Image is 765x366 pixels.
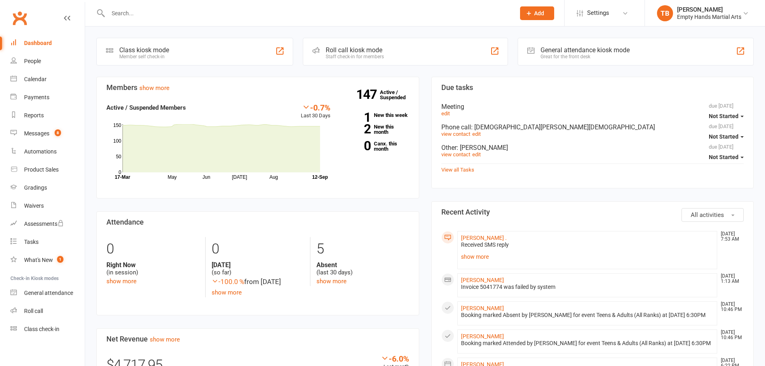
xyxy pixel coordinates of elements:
[677,6,741,13] div: [PERSON_NAME]
[472,131,481,137] a: edit
[24,76,47,82] div: Calendar
[119,46,169,54] div: Class kiosk mode
[380,84,415,106] a: 147Active / Suspended
[441,144,744,151] div: Other
[10,8,30,28] a: Clubworx
[10,88,85,106] a: Payments
[717,274,743,284] time: [DATE] 1:13 AM
[24,40,52,46] div: Dashboard
[316,278,347,285] a: show more
[212,278,244,286] span: -100.0 %
[212,276,304,287] div: from [DATE]
[106,261,199,269] strong: Right Now
[441,123,744,131] div: Phone call
[106,8,510,19] input: Search...
[106,261,199,276] div: (in session)
[343,123,371,135] strong: 2
[24,130,49,137] div: Messages
[461,277,504,283] a: [PERSON_NAME]
[10,34,85,52] a: Dashboard
[472,151,481,157] a: edit
[657,5,673,21] div: TB
[343,112,409,118] a: 1New this week
[691,211,724,219] span: All activities
[10,320,85,338] a: Class kiosk mode
[343,140,371,152] strong: 0
[677,13,741,20] div: Empty Hands Martial Arts
[10,233,85,251] a: Tasks
[681,208,744,222] button: All activities
[326,54,384,59] div: Staff check-in for members
[10,302,85,320] a: Roll call
[106,104,186,111] strong: Active / Suspended Members
[441,167,474,173] a: View all Tasks
[106,335,409,343] h3: Net Revenue
[106,84,409,92] h3: Members
[717,231,743,242] time: [DATE] 7:53 AM
[119,54,169,59] div: Member self check-in
[441,103,744,110] div: Meeting
[212,261,304,276] div: (so far)
[441,110,450,117] a: edit
[541,46,630,54] div: General attendance kiosk mode
[106,278,137,285] a: show more
[381,354,409,363] div: -6.0%
[301,103,330,120] div: Last 30 Days
[24,94,49,100] div: Payments
[461,312,714,319] div: Booking marked Absent by [PERSON_NAME] for event Teens & Adults (All Ranks) at [DATE] 6:30PM
[24,148,57,155] div: Automations
[10,125,85,143] a: Messages 8
[587,4,609,22] span: Settings
[316,237,409,261] div: 5
[709,154,738,160] span: Not Started
[10,70,85,88] a: Calendar
[461,333,504,339] a: [PERSON_NAME]
[534,10,544,16] span: Add
[316,261,409,269] strong: Absent
[441,84,744,92] h3: Due tasks
[326,46,384,54] div: Roll call kiosk mode
[106,218,409,226] h3: Attendance
[441,208,744,216] h3: Recent Activity
[24,184,47,191] div: Gradings
[24,308,43,314] div: Roll call
[24,290,73,296] div: General attendance
[24,58,41,64] div: People
[24,257,53,263] div: What's New
[10,179,85,197] a: Gradings
[461,340,714,347] div: Booking marked Attended by [PERSON_NAME] for event Teens & Adults (All Ranks) at [DATE] 6:30PM
[541,54,630,59] div: Great for the front desk
[10,143,85,161] a: Automations
[24,112,44,119] div: Reports
[139,84,169,92] a: show more
[10,197,85,215] a: Waivers
[471,123,655,131] span: : [DEMOGRAPHIC_DATA][PERSON_NAME][DEMOGRAPHIC_DATA]
[717,302,743,312] time: [DATE] 10:46 PM
[441,151,470,157] a: view contact
[343,124,409,135] a: 2New this month
[441,131,470,137] a: view contact
[10,161,85,179] a: Product Sales
[461,241,714,248] div: Received SMS reply
[212,237,304,261] div: 0
[709,129,744,144] button: Not Started
[212,289,242,296] a: show more
[709,133,738,140] span: Not Started
[150,336,180,343] a: show more
[55,129,61,136] span: 8
[106,237,199,261] div: 0
[356,88,380,100] strong: 147
[10,251,85,269] a: What's New1
[10,284,85,302] a: General attendance kiosk mode
[24,239,39,245] div: Tasks
[461,284,714,290] div: Invoice 5041774 was failed by system
[343,111,371,123] strong: 1
[316,261,409,276] div: (last 30 days)
[709,150,744,164] button: Not Started
[520,6,554,20] button: Add
[457,144,508,151] span: : [PERSON_NAME]
[24,221,64,227] div: Assessments
[10,215,85,233] a: Assessments
[709,109,744,123] button: Not Started
[709,113,738,119] span: Not Started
